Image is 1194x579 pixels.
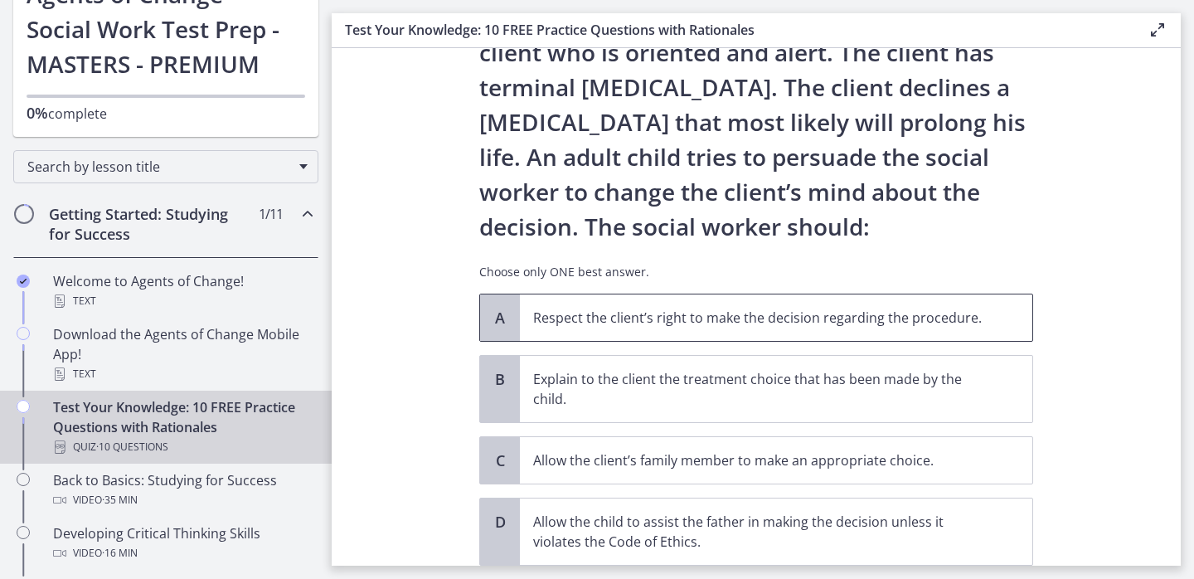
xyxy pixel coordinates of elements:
div: Search by lesson title [13,150,318,183]
span: D [490,512,510,532]
p: complete [27,103,305,124]
i: Completed [17,275,30,288]
div: Back to Basics: Studying for Success [53,470,312,510]
p: Respect the client’s right to make the decision regarding the procedure. [533,308,986,328]
div: Video [53,543,312,563]
span: B [490,369,510,389]
div: Test Your Knowledge: 10 FREE Practice Questions with Rationales [53,397,312,457]
h2: Getting Started: Studying for Success [49,204,251,244]
p: Explain to the client the treatment choice that has been made by the child. [533,369,986,409]
p: Choose only ONE best answer. [479,264,1033,280]
span: Search by lesson title [27,158,291,176]
div: Text [53,291,312,311]
span: 1 / 11 [259,204,283,224]
p: Allow the child to assist the father in making the decision unless it violates the Code of Ethics. [533,512,986,552]
div: Welcome to Agents of Change! [53,271,312,311]
span: · 16 min [102,543,138,563]
div: Text [53,364,312,384]
span: A [490,308,510,328]
p: Allow the client’s family member to make an appropriate choice. [533,450,986,470]
div: Download the Agents of Change Mobile App! [53,324,312,384]
span: · 35 min [102,490,138,510]
div: Developing Critical Thinking Skills [53,523,312,563]
span: 0% [27,103,48,123]
span: · 10 Questions [96,437,168,457]
div: Quiz [53,437,312,457]
h3: Test Your Knowledge: 10 FREE Practice Questions with Rationales [345,20,1121,40]
span: C [490,450,510,470]
div: Video [53,490,312,510]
